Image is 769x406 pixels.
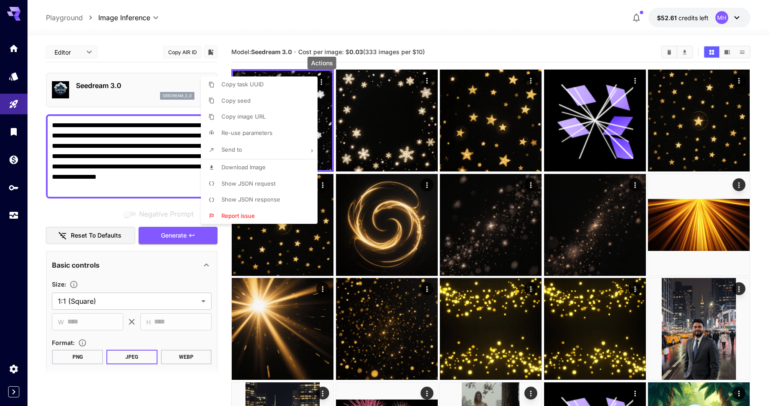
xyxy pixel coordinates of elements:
[221,97,251,104] span: Copy seed
[308,57,336,69] div: Actions
[221,113,266,120] span: Copy image URL
[221,212,255,219] span: Report issue
[221,164,266,171] span: Download Image
[221,81,263,88] span: Copy task UUID
[221,146,242,153] span: Send to
[221,129,272,136] span: Re-use parameters
[221,196,280,203] span: Show JSON response
[221,180,276,187] span: Show JSON request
